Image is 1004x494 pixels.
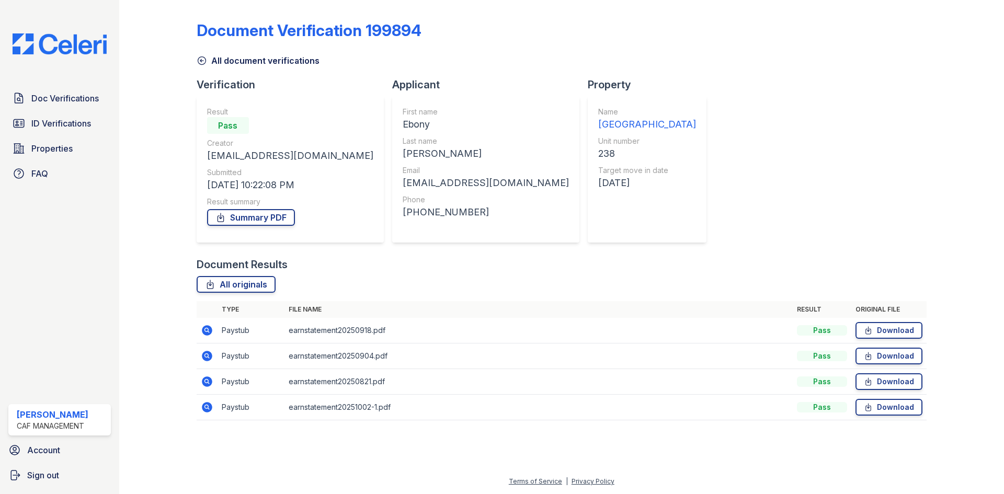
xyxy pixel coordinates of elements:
[218,343,284,369] td: Paystub
[284,318,793,343] td: earnstatement20250918.pdf
[598,107,696,132] a: Name [GEOGRAPHIC_DATA]
[598,107,696,117] div: Name
[4,33,115,54] img: CE_Logo_Blue-a8612792a0a2168367f1c8372b55b34899dd931a85d93a1a3d3e32e68fde9ad4.png
[598,136,696,146] div: Unit number
[4,440,115,461] a: Account
[31,117,91,130] span: ID Verifications
[598,176,696,190] div: [DATE]
[4,465,115,486] a: Sign out
[207,209,295,226] a: Summary PDF
[855,348,922,364] a: Download
[218,369,284,395] td: Paystub
[855,399,922,416] a: Download
[197,276,276,293] a: All originals
[207,107,373,117] div: Result
[207,197,373,207] div: Result summary
[403,117,569,132] div: Ebony
[797,325,847,336] div: Pass
[197,21,421,40] div: Document Verification 199894
[572,477,614,485] a: Privacy Policy
[31,142,73,155] span: Properties
[31,92,99,105] span: Doc Verifications
[197,257,288,272] div: Document Results
[284,301,793,318] th: File name
[207,148,373,163] div: [EMAIL_ADDRESS][DOMAIN_NAME]
[218,395,284,420] td: Paystub
[8,88,111,109] a: Doc Verifications
[207,138,373,148] div: Creator
[403,136,569,146] div: Last name
[793,301,851,318] th: Result
[855,373,922,390] a: Download
[284,343,793,369] td: earnstatement20250904.pdf
[17,408,88,421] div: [PERSON_NAME]
[403,176,569,190] div: [EMAIL_ADDRESS][DOMAIN_NAME]
[598,146,696,161] div: 238
[207,117,249,134] div: Pass
[31,167,48,180] span: FAQ
[8,113,111,134] a: ID Verifications
[207,167,373,178] div: Submitted
[566,477,568,485] div: |
[284,369,793,395] td: earnstatement20250821.pdf
[403,205,569,220] div: [PHONE_NUMBER]
[403,107,569,117] div: First name
[797,402,847,412] div: Pass
[284,395,793,420] td: earnstatement20251002-1.pdf
[403,165,569,176] div: Email
[197,77,392,92] div: Verification
[588,77,715,92] div: Property
[218,318,284,343] td: Paystub
[598,117,696,132] div: [GEOGRAPHIC_DATA]
[797,376,847,387] div: Pass
[851,301,927,318] th: Original file
[27,444,60,456] span: Account
[218,301,284,318] th: Type
[392,77,588,92] div: Applicant
[403,146,569,161] div: [PERSON_NAME]
[8,138,111,159] a: Properties
[8,163,111,184] a: FAQ
[797,351,847,361] div: Pass
[855,322,922,339] a: Download
[17,421,88,431] div: CAF Management
[598,165,696,176] div: Target move in date
[207,178,373,192] div: [DATE] 10:22:08 PM
[197,54,320,67] a: All document verifications
[509,477,562,485] a: Terms of Service
[27,469,59,481] span: Sign out
[403,194,569,205] div: Phone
